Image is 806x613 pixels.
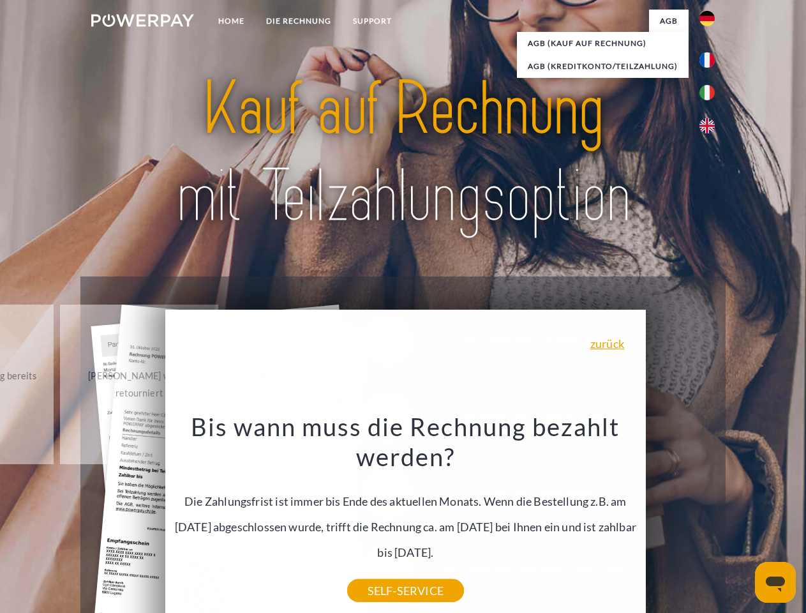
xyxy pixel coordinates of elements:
[699,118,715,133] img: en
[91,14,194,27] img: logo-powerpay-white.svg
[699,11,715,26] img: de
[342,10,403,33] a: SUPPORT
[68,367,211,402] div: [PERSON_NAME] wurde retourniert
[755,562,796,603] iframe: Schaltfläche zum Öffnen des Messaging-Fensters
[699,85,715,100] img: it
[122,61,684,245] img: title-powerpay_de.svg
[255,10,342,33] a: DIE RECHNUNG
[590,338,624,349] a: zurück
[347,579,464,602] a: SELF-SERVICE
[207,10,255,33] a: Home
[172,411,638,591] div: Die Zahlungsfrist ist immer bis Ende des aktuellen Monats. Wenn die Bestellung z.B. am [DATE] abg...
[649,10,689,33] a: agb
[172,411,638,473] h3: Bis wann muss die Rechnung bezahlt werden?
[517,55,689,78] a: AGB (Kreditkonto/Teilzahlung)
[517,32,689,55] a: AGB (Kauf auf Rechnung)
[699,52,715,68] img: fr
